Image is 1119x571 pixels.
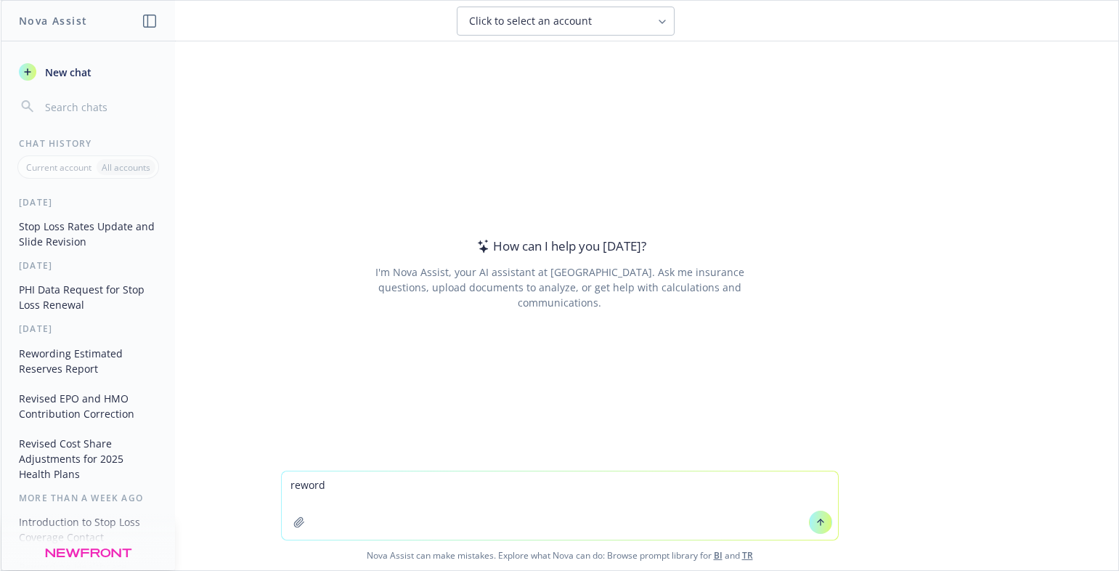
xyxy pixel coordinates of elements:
div: Chat History [1,137,175,150]
span: New chat [42,65,91,80]
div: [DATE] [1,196,175,208]
textarea: reword [282,471,838,540]
div: How can I help you [DATE]? [473,237,646,256]
p: Current account [26,161,91,174]
div: [DATE] [1,259,175,272]
button: New chat [13,59,163,85]
span: Click to select an account [469,14,592,28]
div: More than a week ago [1,492,175,504]
button: Revised Cost Share Adjustments for 2025 Health Plans [13,432,163,486]
p: All accounts [102,161,150,174]
button: Introduction to Stop Loss Coverage Contact [13,510,163,549]
button: PHI Data Request for Stop Loss Renewal [13,278,163,317]
a: TR [742,549,753,562]
button: Stop Loss Rates Update and Slide Revision [13,214,163,254]
div: [DATE] [1,323,175,335]
input: Search chats [42,97,158,117]
button: Rewording Estimated Reserves Report [13,341,163,381]
button: Revised EPO and HMO Contribution Correction [13,386,163,426]
a: BI [714,549,723,562]
button: Click to select an account [457,7,675,36]
h1: Nova Assist [19,13,87,28]
div: I'm Nova Assist, your AI assistant at [GEOGRAPHIC_DATA]. Ask me insurance questions, upload docum... [355,264,764,310]
span: Nova Assist can make mistakes. Explore what Nova can do: Browse prompt library for and [7,540,1112,570]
